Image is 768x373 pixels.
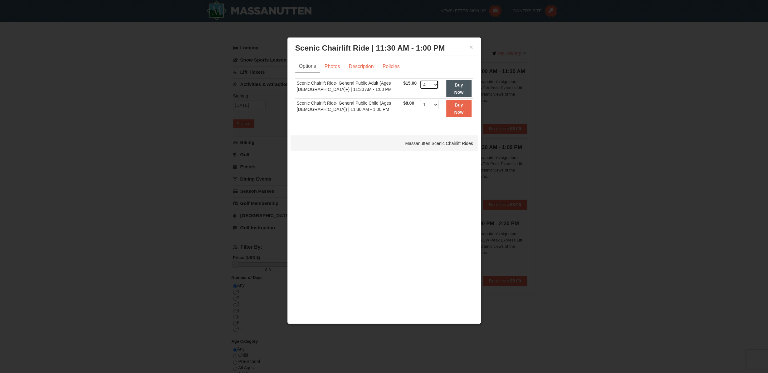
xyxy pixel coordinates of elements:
[291,136,478,151] div: Massanutten Scenic Chairlift Rides
[454,102,463,114] strong: Buy Now
[469,44,473,50] button: ×
[454,82,463,94] strong: Buy Now
[378,61,404,72] a: Policies
[295,79,402,99] td: Scenic Chairlift Ride- General Public Adult (Ages [DEMOGRAPHIC_DATA]+) | 11:30 AM - 1:00 PM
[446,80,472,97] button: Buy Now
[295,99,402,118] td: Scenic Chairlift Ride- General Public Child (Ages [DEMOGRAPHIC_DATA]) | 11:30 AM - 1:00 PM
[295,61,320,72] a: Options
[446,100,472,117] button: Buy Now
[345,61,378,72] a: Description
[320,61,344,72] a: Photos
[403,101,414,106] span: $8.00
[403,81,417,86] span: $15.00
[295,43,473,53] h3: Scenic Chairlift Ride | 11:30 AM - 1:00 PM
